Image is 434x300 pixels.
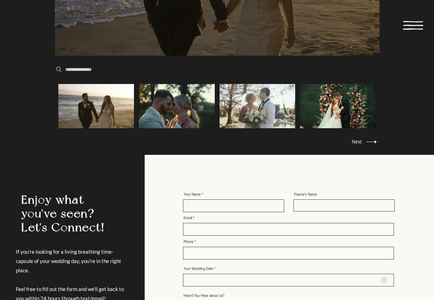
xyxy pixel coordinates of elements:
label: Phone [183,240,394,244]
div: Video search region [56,62,378,77]
section: "Films" channel videos [56,82,378,147]
label: Your Name [183,193,284,196]
label: Fiance's Name [293,193,395,196]
span: Enjoy what you've seen?Let's Connect! [21,193,105,234]
button: Next videos [347,139,377,144]
div: Next [352,139,362,144]
label: How'd You Hear about us? [183,294,394,298]
label: Email [183,216,394,220]
button: Open calendar [381,278,387,283]
span: If you're looking for a living breathing time-capsule of your wedding day, you're in the right pl... [16,249,121,273]
label: Your Wedding Date [183,267,394,271]
section: Search videos [56,62,378,77]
